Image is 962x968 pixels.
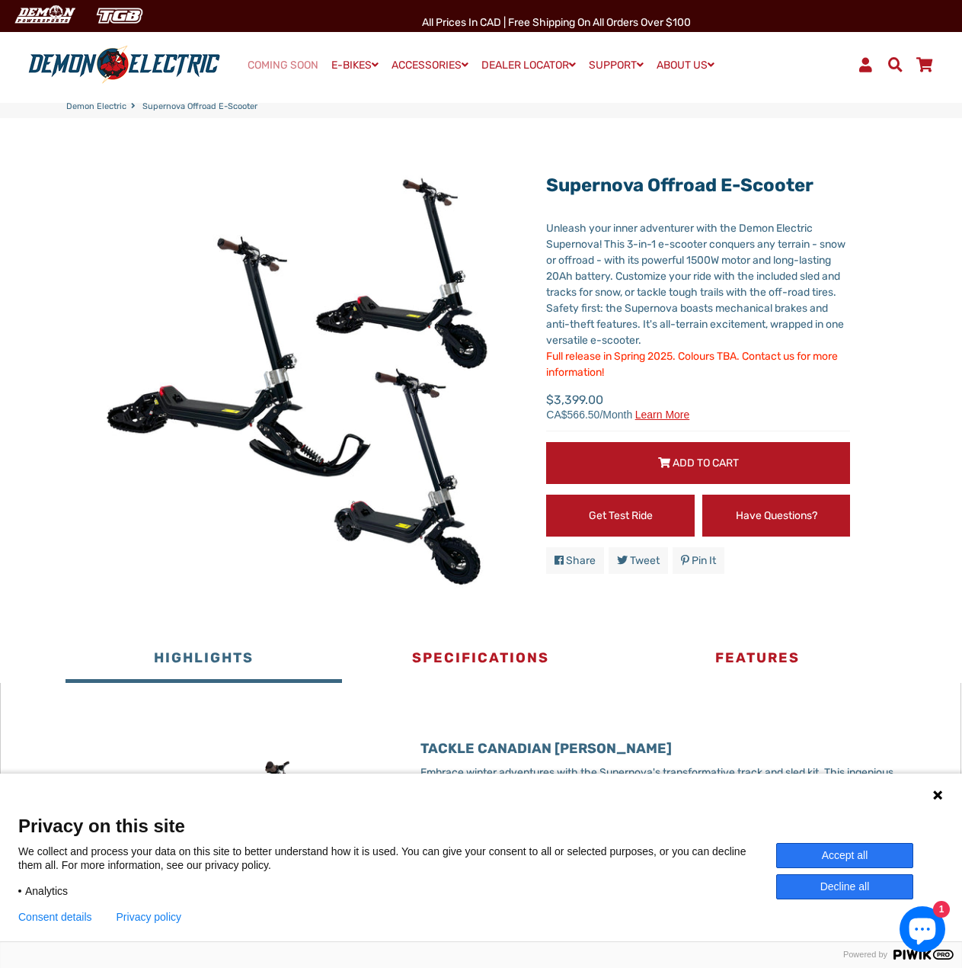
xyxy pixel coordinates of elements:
p: We collect and process your data on this site to better understand how it is used. You can give y... [18,845,776,872]
button: Add to Cart [546,442,850,484]
span: Pin it [692,554,716,567]
button: Specifications [342,637,618,683]
span: Powered by [837,950,893,960]
img: Demon Electric logo [23,45,225,85]
a: Supernova Offroad E-Scooter [546,175,813,196]
a: Privacy policy [117,911,182,923]
span: Analytics [25,884,68,898]
span: Full release in Spring 2025. Colours TBA. Contact us for more information! [546,350,838,379]
a: Have Questions? [702,495,851,537]
span: $3,399.00 [546,391,689,420]
span: Share [566,554,596,567]
a: ABOUT US [651,54,720,76]
span: Unleash your inner adventurer with the Demon Electric Supernova! This 3-in-1 e-scooter conquers a... [546,222,845,347]
span: Supernova Offroad E-Scooter [142,101,257,114]
a: ACCESSORIES [386,54,474,76]
a: Get Test Ride [546,495,695,537]
a: COMING SOON [242,55,324,76]
button: Decline all [776,874,913,899]
span: Privacy on this site [18,815,944,837]
button: Consent details [18,911,92,923]
img: TGB Canada [88,3,151,28]
img: Demon Electric [8,3,81,28]
a: DEALER LOCATOR [476,54,581,76]
a: Demon Electric [66,101,126,114]
p: Embrace winter adventures with the Supernova's transformative track and sled kit. This ingenious ... [420,764,896,829]
span: All Prices in CAD | Free shipping on all orders over $100 [422,16,691,29]
button: Highlights [66,637,342,683]
span: Add to Cart [673,457,739,470]
span: Tweet [630,554,660,567]
a: SUPPORT [583,54,649,76]
h3: TACKLE CANADIAN [PERSON_NAME] [420,741,896,758]
button: Features [618,637,895,683]
inbox-online-store-chat: Shopify online store chat [895,906,950,956]
a: E-BIKES [326,54,384,76]
button: Accept all [776,843,913,868]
